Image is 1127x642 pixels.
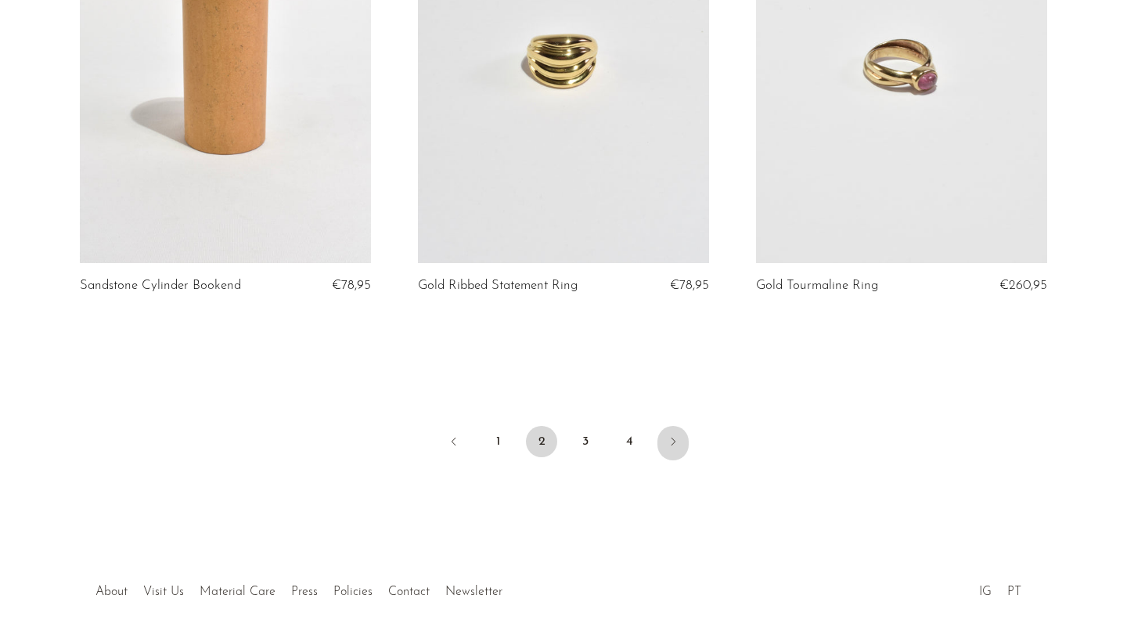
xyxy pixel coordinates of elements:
[388,586,430,598] a: Contact
[418,279,578,293] a: Gold Ribbed Statement Ring
[670,279,709,292] span: €78,95
[332,279,371,292] span: €78,95
[657,426,689,460] a: Next
[438,426,470,460] a: Previous
[526,426,557,457] span: 2
[482,426,513,457] a: 1
[999,279,1047,292] span: €260,95
[971,573,1029,603] ul: Social Medias
[614,426,645,457] a: 4
[291,586,318,598] a: Press
[570,426,601,457] a: 3
[756,279,878,293] a: Gold Tourmaline Ring
[95,586,128,598] a: About
[333,586,373,598] a: Policies
[143,586,184,598] a: Visit Us
[88,573,510,603] ul: Quick links
[979,586,992,598] a: IG
[200,586,275,598] a: Material Care
[1007,586,1021,598] a: PT
[80,279,241,293] a: Sandstone Cylinder Bookend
